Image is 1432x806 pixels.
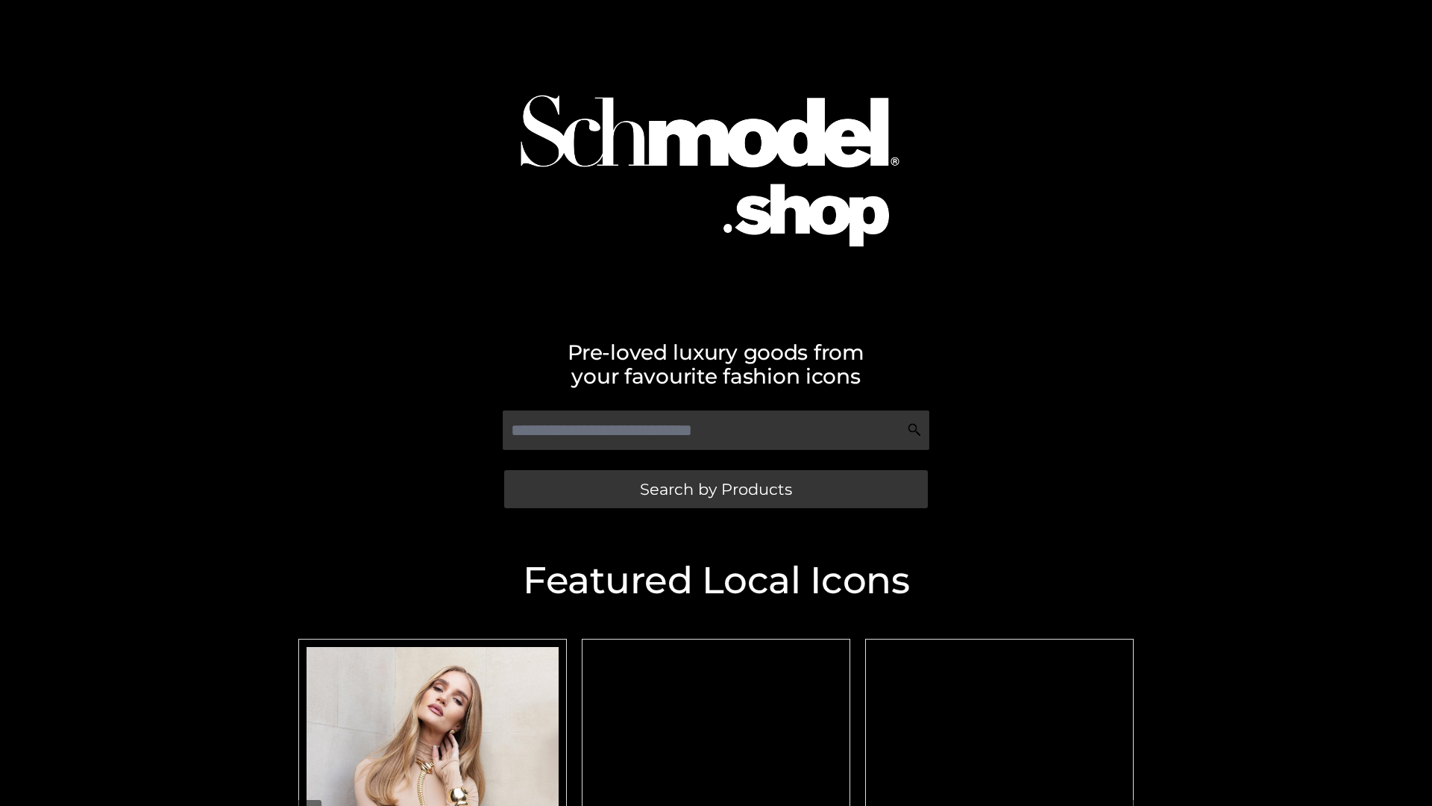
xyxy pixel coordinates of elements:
span: Search by Products [640,481,792,497]
a: Search by Products [504,470,928,508]
h2: Pre-loved luxury goods from your favourite fashion icons [291,340,1141,388]
img: Search Icon [907,422,922,437]
h2: Featured Local Icons​ [291,562,1141,599]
